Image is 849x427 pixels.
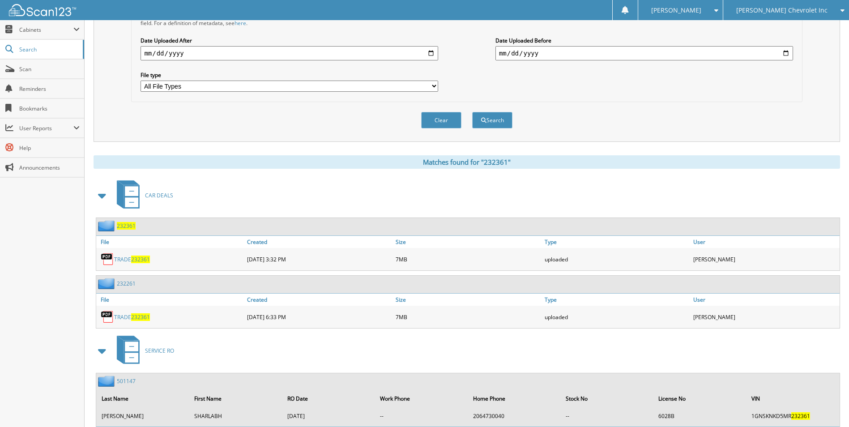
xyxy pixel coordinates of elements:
div: [DATE] 3:32 PM [245,250,393,268]
label: Date Uploaded Before [495,37,793,44]
td: -- [375,409,467,423]
th: VIN [747,389,839,408]
div: 7MB [393,250,542,268]
span: Help [19,144,80,152]
button: Clear [421,112,461,128]
span: Cabinets [19,26,73,34]
span: [PERSON_NAME] Chevrolet Inc [736,8,828,13]
button: Search [472,112,512,128]
th: First Name [190,389,282,408]
div: [DATE] 6:33 PM [245,308,393,326]
th: RO Date [283,389,375,408]
a: CAR DEALS [111,178,173,213]
a: SERVICE RO [111,333,174,368]
td: -- [561,409,653,423]
td: 6028B [654,409,746,423]
a: Size [393,236,542,248]
div: uploaded [542,250,691,268]
input: end [495,46,793,60]
img: scan123-logo-white.svg [9,4,76,16]
div: 7MB [393,308,542,326]
img: folder2.png [98,220,117,231]
span: Reminders [19,85,80,93]
input: start [141,46,438,60]
span: Search [19,46,78,53]
a: TRADE232361 [114,256,150,263]
div: uploaded [542,308,691,326]
th: Work Phone [375,389,467,408]
img: PDF.png [101,310,114,324]
span: CAR DEALS [145,192,173,199]
span: 232361 [131,313,150,321]
a: 232261 [117,280,136,287]
span: SERVICE RO [145,347,174,354]
td: 2064730040 [469,409,560,423]
label: File type [141,71,438,79]
span: [PERSON_NAME] [651,8,701,13]
span: Bookmarks [19,105,80,112]
td: [DATE] [283,409,375,423]
div: Matches found for "232361" [94,155,840,169]
img: PDF.png [101,252,114,266]
a: Size [393,294,542,306]
td: SHARLABH [190,409,282,423]
a: Created [245,236,393,248]
div: [PERSON_NAME] [691,308,840,326]
a: here [235,19,246,27]
a: Type [542,236,691,248]
th: Home Phone [469,389,560,408]
span: Announcements [19,164,80,171]
a: Created [245,294,393,306]
td: 1GNSKNKD5MR [747,409,839,423]
a: TRADE232361 [114,313,150,321]
div: [PERSON_NAME] [691,250,840,268]
span: 232361 [131,256,150,263]
a: User [691,294,840,306]
span: User Reports [19,124,73,132]
th: License No [654,389,746,408]
label: Date Uploaded After [141,37,438,44]
th: Stock No [561,389,653,408]
a: Type [542,294,691,306]
span: 232361 [791,412,810,420]
a: User [691,236,840,248]
a: 232361 [117,222,136,230]
img: folder2.png [98,278,117,289]
img: folder2.png [98,376,117,387]
a: File [96,236,245,248]
th: Last Name [97,389,189,408]
a: 501147 [117,377,136,385]
a: File [96,294,245,306]
span: Scan [19,65,80,73]
td: [PERSON_NAME] [97,409,189,423]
